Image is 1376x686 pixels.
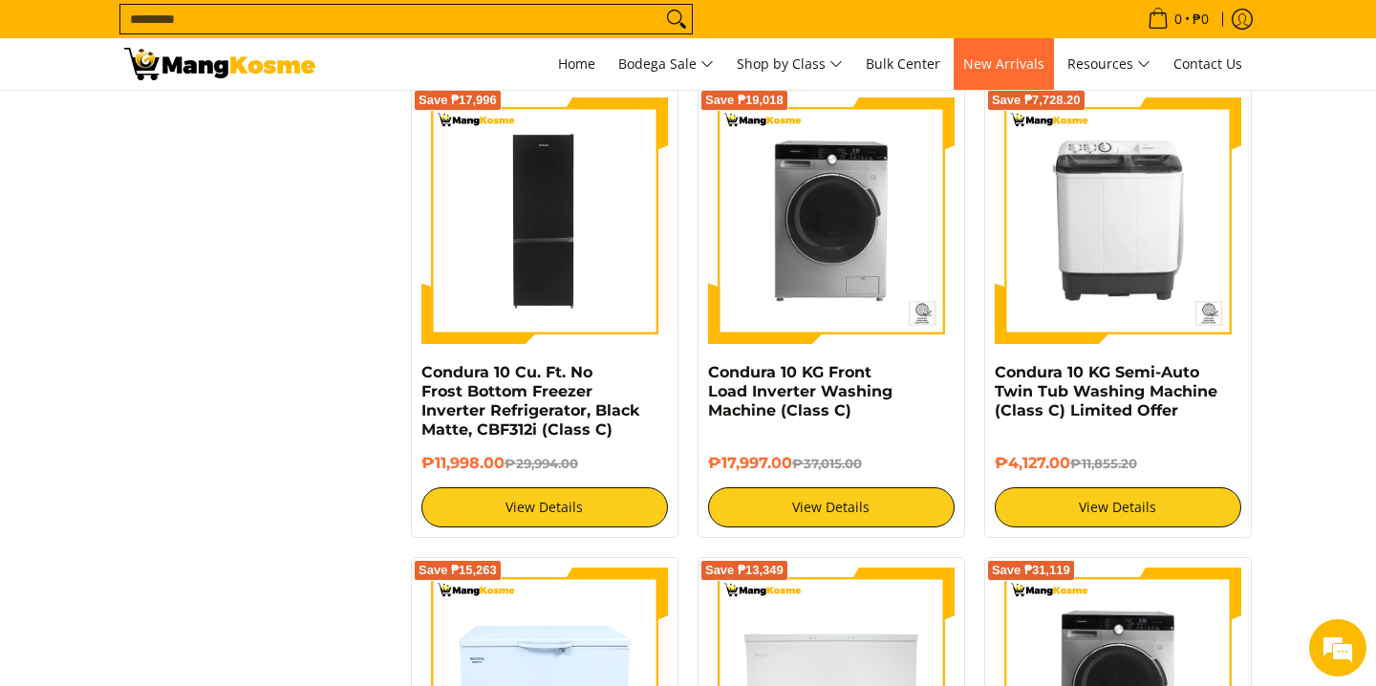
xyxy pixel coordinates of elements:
[856,38,950,90] a: Bulk Center
[708,454,955,473] h6: ₱17,997.00
[963,54,1044,73] span: New Arrivals
[737,53,843,76] span: Shop by Class
[995,363,1217,419] a: Condura 10 KG Semi-Auto Twin Tub Washing Machine (Class C) Limited Offer
[727,38,852,90] a: Shop by Class
[1173,54,1242,73] span: Contact Us
[708,487,955,527] a: View Details
[708,363,892,419] a: Condura 10 KG Front Load Inverter Washing Machine (Class C)
[10,471,364,538] textarea: Type your message and hit 'Enter'
[421,363,639,439] a: Condura 10 Cu. Ft. No Frost Bottom Freezer Inverter Refrigerator, Black Matte, CBF312i (Class C)
[124,48,315,80] img: Class C Home &amp; Business Appliances: Up to 70% Off l Mang Kosme
[708,97,955,344] img: Condura 10 KG Front Load Inverter Washing Machine (Class C)
[995,487,1241,527] a: View Details
[1058,38,1160,90] a: Resources
[558,54,595,73] span: Home
[792,456,862,471] del: ₱37,015.00
[99,107,321,132] div: Chat with us now
[992,565,1070,576] span: Save ₱31,119
[995,454,1241,473] h6: ₱4,127.00
[313,10,359,55] div: Minimize live chat window
[1142,9,1215,30] span: •
[1164,38,1252,90] a: Contact Us
[618,53,714,76] span: Bodega Sale
[705,565,784,576] span: Save ₱13,349
[995,97,1241,344] img: condura-semi-automatic-10-kilos-twin-tub-washing-machine-front-view-class-c-mang-kosme
[419,565,497,576] span: Save ₱15,263
[1190,12,1212,26] span: ₱0
[609,38,723,90] a: Bodega Sale
[954,38,1054,90] a: New Arrivals
[661,5,692,33] button: Search
[111,215,264,408] span: We're online!
[334,38,1252,90] nav: Main Menu
[419,95,497,106] span: Save ₱17,996
[421,97,668,344] img: Condura 10 Cu. Ft. No Frost Bottom Freezer Inverter Refrigerator, Black Matte, CBF312i (Class C)
[1172,12,1185,26] span: 0
[505,456,578,471] del: ₱29,994.00
[421,454,668,473] h6: ₱11,998.00
[548,38,605,90] a: Home
[705,95,784,106] span: Save ₱19,018
[421,487,668,527] a: View Details
[1067,53,1150,76] span: Resources
[1070,456,1137,471] del: ₱11,855.20
[992,95,1081,106] span: Save ₱7,728.20
[866,54,940,73] span: Bulk Center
